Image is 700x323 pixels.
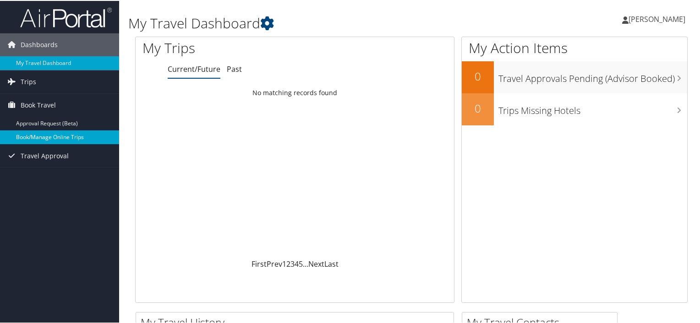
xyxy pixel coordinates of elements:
span: Book Travel [21,93,56,116]
td: No matching records found [136,84,454,100]
h1: My Action Items [462,38,687,57]
a: Next [308,258,324,268]
a: Past [227,63,242,73]
a: 3 [290,258,295,268]
a: 0Travel Approvals Pending (Advisor Booked) [462,60,687,92]
a: Last [324,258,339,268]
span: Trips [21,70,36,92]
a: Prev [267,258,282,268]
a: [PERSON_NAME] [622,5,695,32]
h1: My Travel Dashboard [128,13,506,32]
h3: Travel Approvals Pending (Advisor Booked) [498,67,687,84]
a: 0Trips Missing Hotels [462,92,687,124]
img: airportal-logo.png [20,6,112,27]
a: 4 [295,258,299,268]
h3: Trips Missing Hotels [498,99,687,116]
a: 1 [282,258,286,268]
a: Current/Future [168,63,220,73]
span: [PERSON_NAME] [629,13,685,23]
h1: My Trips [142,38,315,57]
span: Dashboards [21,32,58,55]
a: 2 [286,258,290,268]
a: 5 [299,258,303,268]
span: Travel Approval [21,144,69,167]
h2: 0 [462,100,494,115]
h2: 0 [462,68,494,83]
span: … [303,258,308,268]
a: First [252,258,267,268]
